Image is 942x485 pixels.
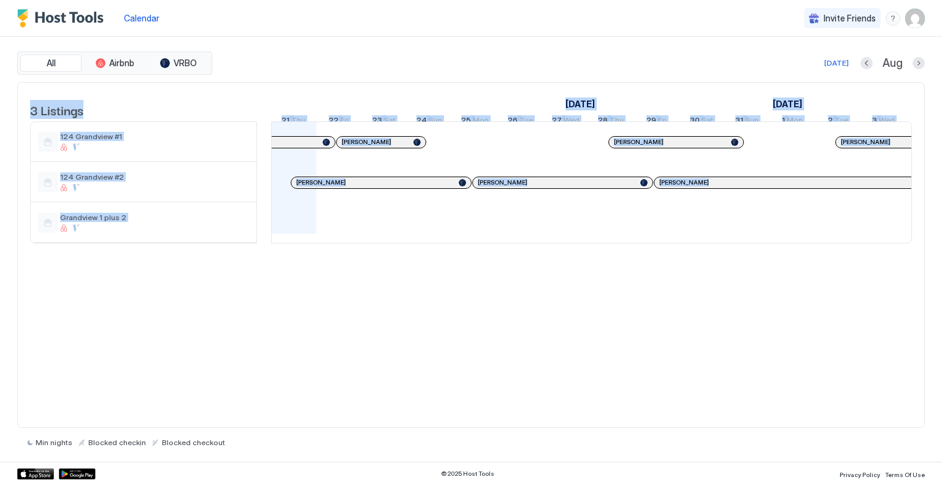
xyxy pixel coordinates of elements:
a: Privacy Policy [840,467,880,480]
span: 22 [329,115,339,128]
span: Sun [429,115,442,128]
span: Blocked checkin [88,438,146,447]
a: August 6, 2025 [562,95,598,113]
span: Tue [519,115,533,128]
a: August 22, 2025 [326,113,352,131]
span: Sun [745,115,759,128]
a: August 23, 2025 [369,113,399,131]
span: Wed [564,115,580,128]
span: Invite Friends [824,13,876,24]
a: August 31, 2025 [732,113,762,131]
div: [DATE] [824,58,849,69]
a: August 30, 2025 [687,113,716,131]
span: 27 [552,115,562,128]
a: Terms Of Use [885,467,925,480]
span: 23 [372,115,382,128]
span: Tue [835,115,848,128]
span: Airbnb [109,58,134,69]
span: Thu [610,115,624,128]
span: 21 [281,115,289,128]
span: [PERSON_NAME] [841,138,890,146]
span: Calendar [124,13,159,23]
button: Next month [913,57,925,69]
span: Terms Of Use [885,471,925,478]
span: 30 [690,115,700,128]
span: [PERSON_NAME] [659,178,709,186]
span: Grandview 1 plus 2 [60,213,249,222]
span: Aug [883,56,903,71]
span: All [47,58,56,69]
a: September 1, 2025 [779,113,806,131]
a: August 24, 2025 [413,113,445,131]
span: 25 [461,115,471,128]
a: August 25, 2025 [458,113,492,131]
span: VRBO [174,58,197,69]
button: VRBO [148,55,209,72]
a: September 1, 2025 [770,95,805,113]
div: menu [886,11,900,26]
span: Min nights [36,438,72,447]
span: 29 [646,115,656,128]
span: 26 [508,115,518,128]
span: Blocked checkout [162,438,225,447]
a: September 3, 2025 [869,113,898,131]
span: Fri [340,115,349,128]
span: 1 [782,115,785,128]
div: tab-group [17,52,212,75]
a: Google Play Store [59,468,96,479]
a: August 21, 2025 [278,113,308,131]
span: 124 Grandview #1 [60,132,249,141]
button: [DATE] [822,56,851,71]
button: Airbnb [84,55,145,72]
a: App Store [17,468,54,479]
a: August 26, 2025 [505,113,536,131]
button: Previous month [860,57,873,69]
span: 124 Grandview #2 [60,172,249,181]
div: User profile [905,9,925,28]
a: Calendar [124,12,159,25]
span: [PERSON_NAME] [478,178,527,186]
span: [PERSON_NAME] [296,178,346,186]
span: 31 [735,115,743,128]
a: Host Tools Logo [17,9,109,28]
span: © 2025 Host Tools [441,470,494,478]
span: 2 [828,115,833,128]
a: August 28, 2025 [595,113,627,131]
span: Thu [291,115,305,128]
button: All [20,55,82,72]
span: Wed [879,115,895,128]
span: Mon [473,115,489,128]
span: Mon [787,115,803,128]
a: August 27, 2025 [549,113,583,131]
span: Sat [384,115,396,128]
span: Privacy Policy [840,471,880,478]
a: September 2, 2025 [825,113,851,131]
span: 3 Listings [30,101,83,119]
span: 28 [598,115,608,128]
span: [PERSON_NAME] [342,138,391,146]
span: [PERSON_NAME] [614,138,664,146]
span: 3 [872,115,877,128]
a: August 29, 2025 [643,113,670,131]
span: 24 [416,115,427,128]
span: Sat [702,115,713,128]
span: Fri [658,115,667,128]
